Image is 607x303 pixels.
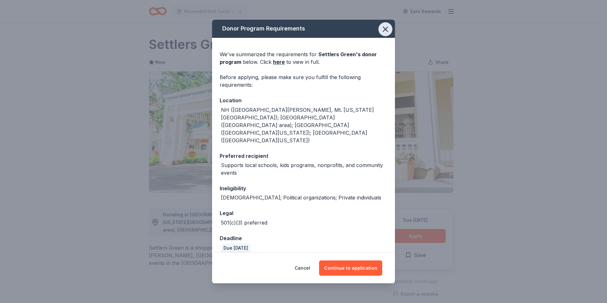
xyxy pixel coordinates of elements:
[220,184,387,192] div: Ineligibility
[273,58,285,66] a: here
[295,260,310,276] button: Cancel
[221,161,387,177] div: Supports local schools, kids programs, nonprofits, and community events
[221,106,387,144] div: NH ([GEOGRAPHIC_DATA][PERSON_NAME], Mt. [US_STATE][GEOGRAPHIC_DATA]); [GEOGRAPHIC_DATA] ([GEOGRAP...
[220,50,387,66] div: We've summarized the requirements for below. Click to view in full.
[221,219,267,226] div: 501(c)(3) preferred
[221,194,381,201] div: [DEMOGRAPHIC_DATA]; Political organizations; Private individuals
[220,234,387,242] div: Deadline
[220,209,387,217] div: Legal
[319,260,382,276] button: Continue to application
[220,96,387,104] div: Location
[212,20,395,38] div: Donor Program Requirements
[220,73,387,89] div: Before applying, please make sure you fulfill the following requirements:
[221,244,250,252] div: Due [DATE]
[220,152,387,160] div: Preferred recipient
